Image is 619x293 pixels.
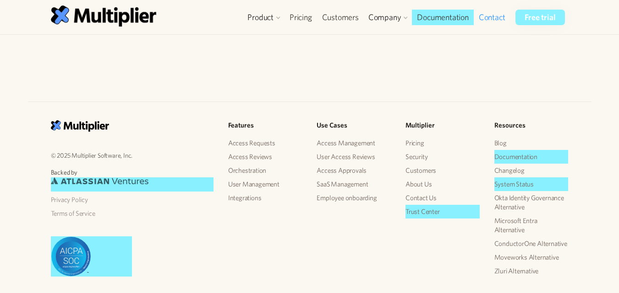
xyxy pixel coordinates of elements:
a: Pricing [405,136,480,150]
h5: Use Cases [317,120,391,131]
a: Contact [474,10,510,25]
a: About Us [405,177,480,191]
p: © 2025 Multiplier Software, Inc. [51,150,214,160]
a: Blog [494,136,569,150]
a: Trust Center [405,205,480,218]
a: Orchestration [228,164,302,177]
a: Documentation [412,10,473,25]
a: Customers [405,164,480,177]
h5: Multiplier [405,120,480,131]
a: Zluri Alternative [494,264,569,278]
a: Moveworks Alternative [494,250,569,264]
a: SaaS Management [317,177,391,191]
a: User Access Reviews [317,150,391,164]
a: Privacy Policy [51,193,214,207]
a: ConductorOne Alternative [494,237,569,250]
a: Access Requests [228,136,302,150]
div: Company [368,12,401,23]
div: Product [243,10,285,25]
a: Pricing [285,10,317,25]
p: Backed by [51,168,214,177]
a: Access Reviews [228,150,302,164]
a: Free trial [515,10,564,25]
div: Company [364,10,412,25]
a: Terms of Service [51,207,214,220]
a: User Management [228,177,302,191]
a: Changelog [494,164,569,177]
a: Access Approvals [317,164,391,177]
a: Integrations [228,191,302,205]
a: System Status [494,177,569,191]
a: Security [405,150,480,164]
h5: Resources [494,120,569,131]
a: Microsoft Entra Alternative [494,214,569,237]
a: Customers [317,10,364,25]
div: Product [247,12,274,23]
a: Contact Us [405,191,480,205]
a: Okta Identity Governance Alternative [494,191,569,214]
a: Access Management [317,136,391,150]
a: Employee onboarding [317,191,391,205]
a: Documentation [494,150,569,164]
h5: Features [228,120,302,131]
